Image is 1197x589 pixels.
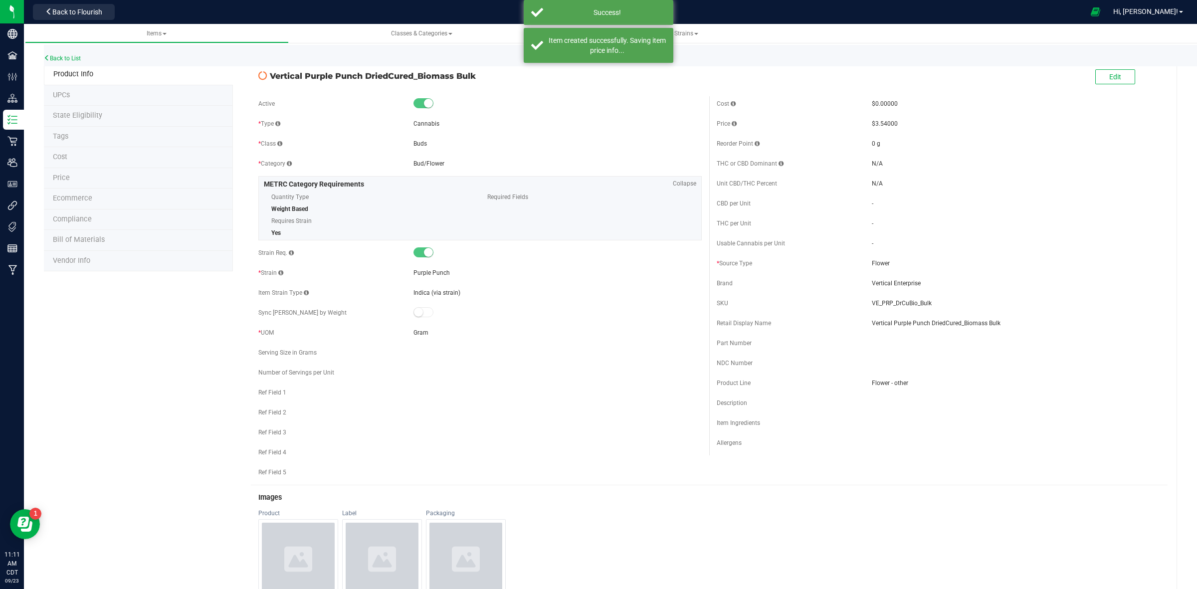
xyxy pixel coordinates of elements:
[258,469,286,476] span: Ref Field 5
[391,30,452,37] span: Classes & Categories
[413,160,444,167] span: Bud/Flower
[342,509,422,517] div: Label
[7,50,17,60] inline-svg: Facilities
[413,329,428,336] span: Gram
[258,309,347,316] span: Sync [PERSON_NAME] by Weight
[872,279,1160,288] span: Vertical Enterprise
[717,300,728,307] span: SKU
[29,508,41,520] iframe: Resource center unread badge
[1084,2,1107,21] span: Open Ecommerce Menu
[53,235,105,244] span: Bill of Materials
[717,160,784,167] span: THC or CBD Dominant
[872,259,1160,268] span: Flower
[872,120,898,127] span: $3.54000
[44,55,81,62] a: Back to List
[7,265,17,275] inline-svg: Manufacturing
[717,360,753,367] span: NDC Number
[258,449,286,456] span: Ref Field 4
[53,174,70,182] span: Price
[53,91,70,99] span: Tag
[258,70,267,81] span: Pending Sync
[872,220,873,227] span: -
[717,220,751,227] span: THC per Unit
[258,429,286,436] span: Ref Field 3
[7,93,17,103] inline-svg: Distribution
[7,136,17,146] inline-svg: Retail
[717,140,760,147] span: Reorder Point
[270,70,702,82] span: Vertical Purple Punch DriedCured_Biomass Bulk
[271,190,473,204] span: Quantity Type
[271,205,308,212] span: Weight Based
[413,120,439,127] span: Cannabis
[673,179,696,188] span: Collapse
[487,190,689,204] span: Required Fields
[872,180,883,187] span: N/A
[717,180,777,187] span: Unit CBD/THC Percent
[872,200,873,207] span: -
[258,140,282,147] span: Class
[7,72,17,82] inline-svg: Configuration
[258,160,292,167] span: Category
[413,289,460,296] span: Indica (via strain)
[258,369,334,376] span: Number of Servings per Unit
[258,349,317,356] span: Serving Size in Grams
[674,30,698,37] span: Strains
[872,319,1160,328] span: Vertical Purple Punch DriedCured_Biomass Bulk
[258,509,338,517] div: Product
[7,243,17,253] inline-svg: Reports
[717,200,751,207] span: CBD per Unit
[258,120,280,127] span: Type
[7,158,17,168] inline-svg: Users
[1113,7,1178,15] span: Hi, [PERSON_NAME]!
[549,35,666,55] div: Item created successfully. Saving item price info...
[10,509,40,539] iframe: Resource center
[549,7,666,17] div: Success!
[7,115,17,125] inline-svg: Inventory
[258,269,283,276] span: Strain
[53,132,68,141] span: Tag
[717,340,752,347] span: Part Number
[717,380,751,387] span: Product Line
[147,30,167,37] span: Items
[53,215,92,223] span: Compliance
[258,289,309,296] span: Item Strain Type
[52,8,102,16] span: Back to Flourish
[717,100,736,107] span: Cost
[53,256,90,265] span: Vendor Info
[426,509,506,517] div: Packaging
[872,240,873,247] span: -
[4,577,19,585] p: 09/23
[7,200,17,210] inline-svg: Integrations
[7,29,17,39] inline-svg: Company
[717,260,752,267] span: Source Type
[717,240,785,247] span: Usable Cannabis per Unit
[264,180,364,188] span: METRC Category Requirements
[1095,69,1135,84] button: Edit
[872,140,880,147] span: 0 g
[53,111,102,120] span: Tag
[7,222,17,232] inline-svg: Tags
[33,4,115,20] button: Back to Flourish
[258,409,286,416] span: Ref Field 2
[271,213,473,228] span: Requires Strain
[53,153,67,161] span: Cost
[271,229,281,236] span: Yes
[717,439,742,446] span: Allergens
[717,320,771,327] span: Retail Display Name
[4,550,19,577] p: 11:11 AM CDT
[872,299,1160,308] span: VE_PRP_DrCuBio_Bulk
[258,249,294,256] span: Strain Req.
[1109,73,1121,81] span: Edit
[258,389,286,396] span: Ref Field 1
[7,179,17,189] inline-svg: User Roles
[413,269,450,276] span: Purple Punch
[258,100,275,107] span: Active
[258,494,1160,502] h3: Images
[717,399,747,406] span: Description
[872,100,898,107] span: $0.00000
[717,419,760,426] span: Item Ingredients
[717,120,737,127] span: Price
[53,70,93,78] span: Product Info
[717,280,733,287] span: Brand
